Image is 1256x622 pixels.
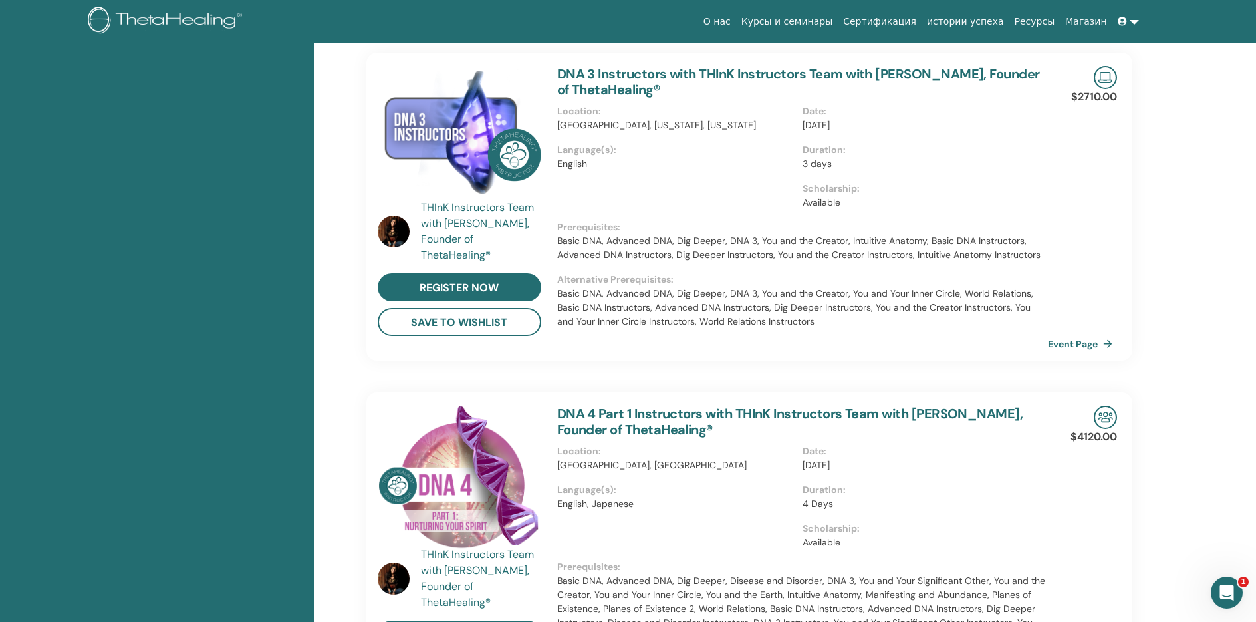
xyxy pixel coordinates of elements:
img: DNA 3 Instructors [378,66,541,204]
span: 1 [1238,577,1249,587]
p: Date : [803,104,1040,118]
p: Duration : [803,483,1040,497]
p: Alternative Prerequisites : [557,273,1048,287]
p: Basic DNA, Advanced DNA, Dig Deeper, DNA 3, You and the Creator, You and Your Inner Circle, World... [557,287,1048,329]
ya-tr-span: Магазин [1065,16,1106,27]
p: [DATE] [803,118,1040,132]
p: English [557,157,795,171]
a: истории успеха [922,9,1009,34]
p: Available [803,196,1040,210]
p: Duration : [803,143,1040,157]
img: Live Online Seminar [1094,66,1117,89]
a: Магазин [1060,9,1112,34]
p: English, Japanese [557,497,795,511]
ya-tr-span: Курсы и семинары [741,16,833,27]
img: logo.png [88,7,247,37]
iframe: Прямой чат по внутренней связи [1211,577,1243,609]
p: Language(s) : [557,143,795,157]
a: Ресурсы [1009,9,1061,34]
a: Сертификация [838,9,922,34]
p: Scholarship : [803,182,1040,196]
p: $4120.00 [1070,429,1117,445]
a: О нас [698,9,736,34]
ya-tr-span: Сертификация [843,16,916,27]
a: DNA 3 Instructors with THInK Instructors Team with [PERSON_NAME], Founder of ThetaHealing® [557,65,1040,98]
p: Language(s) : [557,483,795,497]
ya-tr-span: Ресурсы [1015,16,1055,27]
p: Date : [803,444,1040,458]
a: DNA 4 Part 1 Instructors with THInK Instructors Team with [PERSON_NAME], Founder of ThetaHealing® [557,405,1023,438]
p: Prerequisites : [557,220,1048,234]
img: In-Person Seminar [1094,406,1117,429]
img: DNA 4 Part 1 Instructors [378,406,541,551]
p: Available [803,536,1040,549]
p: [GEOGRAPHIC_DATA], [GEOGRAPHIC_DATA] [557,458,795,472]
a: THInK Instructors Team with [PERSON_NAME], Founder of ThetaHealing® [421,200,544,263]
a: Курсы и семинары [736,9,838,34]
ya-tr-span: истории успеха [927,16,1004,27]
p: [DATE] [803,458,1040,472]
a: register now [378,273,541,301]
a: Event Page [1048,334,1118,354]
ya-tr-span: О нас [703,16,731,27]
p: [GEOGRAPHIC_DATA], [US_STATE], [US_STATE] [557,118,795,132]
p: Scholarship : [803,522,1040,536]
p: Basic DNA, Advanced DNA, Dig Deeper, DNA 3, You and the Creator, Intuitive Anatomy, Basic DNA Ins... [557,234,1048,262]
span: register now [420,281,499,295]
p: Prerequisites : [557,560,1048,574]
p: Location : [557,444,795,458]
p: Location : [557,104,795,118]
p: 4 Days [803,497,1040,511]
img: default.jpg [378,563,410,595]
button: save to wishlist [378,308,541,336]
a: THInK Instructors Team with [PERSON_NAME], Founder of ThetaHealing® [421,547,544,611]
img: default.jpg [378,216,410,247]
p: $2710.00 [1071,89,1117,105]
p: 3 days [803,157,1040,171]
